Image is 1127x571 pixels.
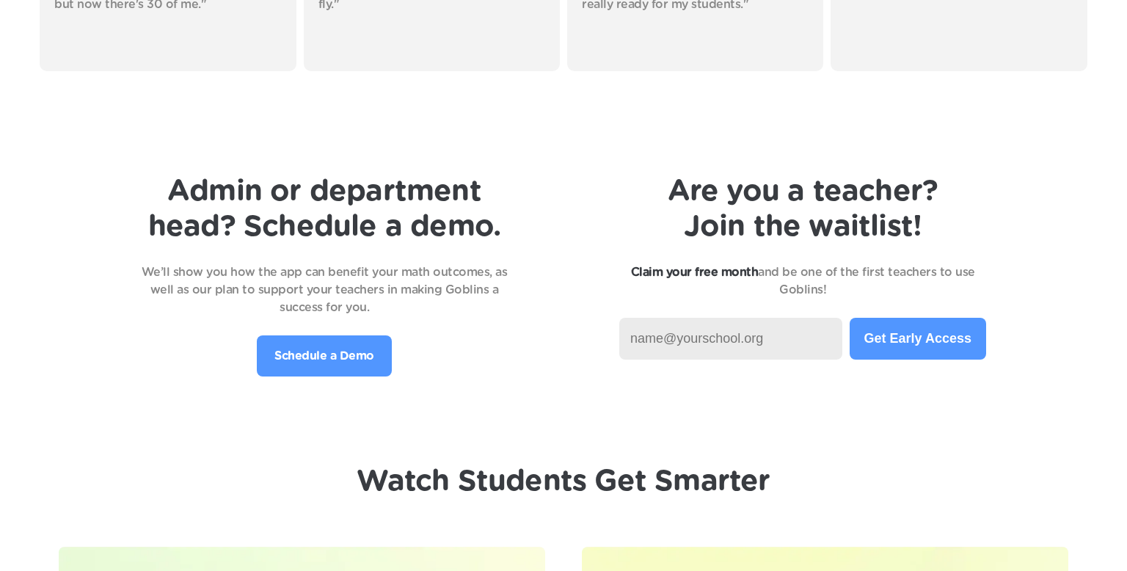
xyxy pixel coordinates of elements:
strong: Claim your free month [631,266,759,278]
p: and be one of the first teachers to use Goblins! [619,263,986,299]
input: name@yourschool.org [619,318,842,360]
button: Get Early Access [850,318,986,360]
a: Schedule a Demo [257,335,392,377]
h1: Are you a teacher? Join the waitlist! [619,174,986,244]
p: We’ll show you how the app can benefit your math outcomes, as well as our plan to support your te... [141,263,508,316]
h1: Watch Students Get Smarter [357,464,770,499]
p: Schedule a Demo [274,347,374,365]
h1: Admin or department head? Schedule a demo. [141,174,508,244]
